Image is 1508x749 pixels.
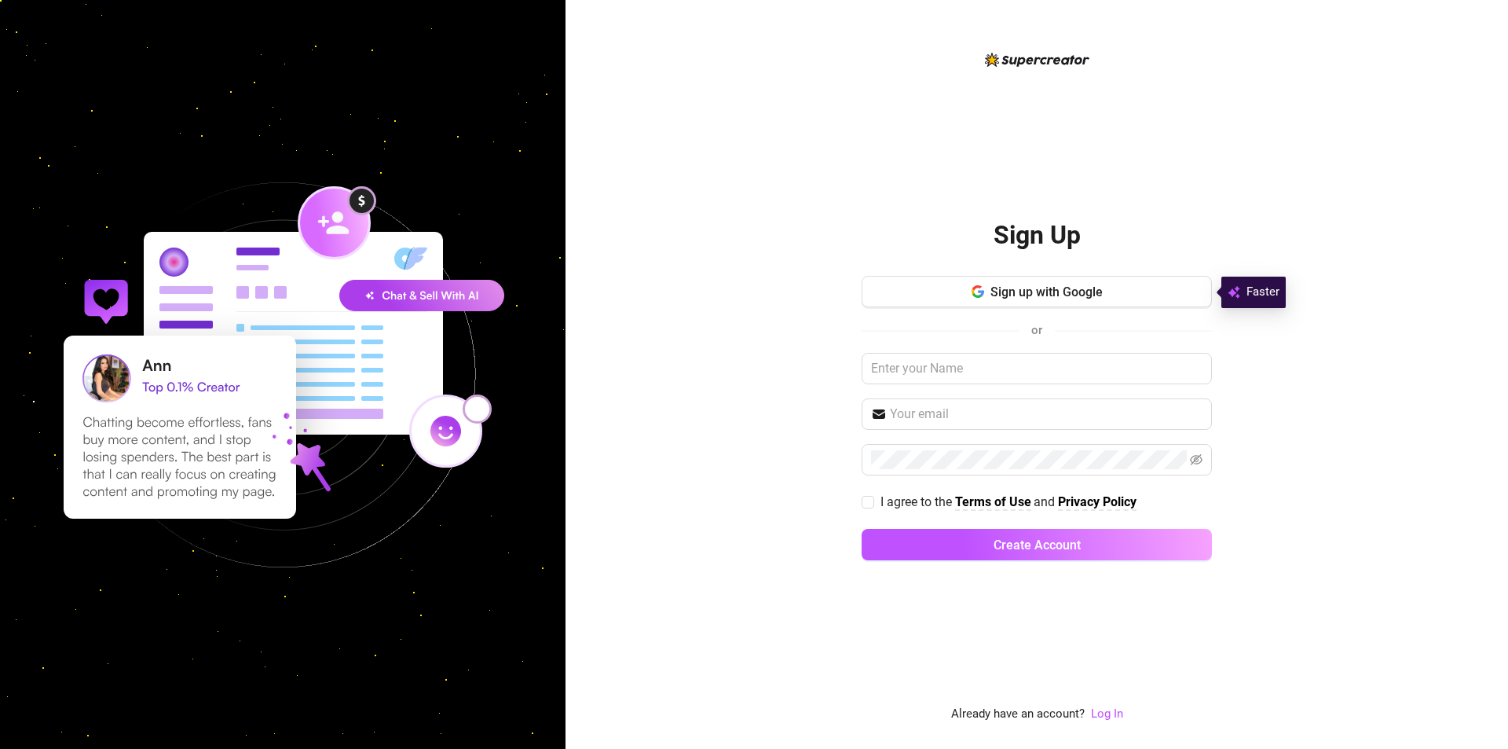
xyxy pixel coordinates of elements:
[1058,494,1136,509] strong: Privacy Policy
[951,705,1085,724] span: Already have an account?
[890,405,1202,424] input: Your email
[1031,323,1042,337] span: or
[990,285,1103,299] span: Sign up with Google
[1190,453,1202,466] span: eye-invisible
[994,538,1081,553] span: Create Account
[880,494,955,509] span: I agree to the
[994,219,1081,252] h2: Sign Up
[1034,494,1058,509] span: and
[1058,494,1136,511] a: Privacy Policy
[1246,283,1279,302] span: Faster
[1091,705,1123,724] a: Log In
[985,53,1089,67] img: logo-BBDzfeDw.svg
[862,276,1212,307] button: Sign up with Google
[862,353,1212,384] input: Enter your Name
[11,103,555,647] img: signup-background-D0MIrEPF.svg
[1091,707,1123,721] a: Log In
[862,529,1212,560] button: Create Account
[955,494,1031,509] strong: Terms of Use
[1228,283,1240,302] img: svg%3e
[955,494,1031,511] a: Terms of Use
